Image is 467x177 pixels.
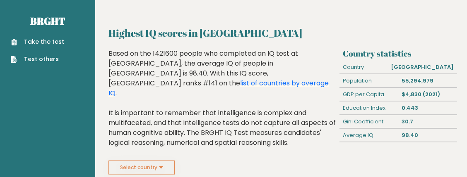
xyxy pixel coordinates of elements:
div: $4,830 (2021) [398,88,457,101]
div: Population [339,74,398,87]
div: Gini Coefficient [339,115,398,128]
button: Select country [108,160,175,175]
div: 0.443 [398,101,457,115]
div: 30.7 [398,115,457,128]
div: Education Index [339,101,398,115]
div: Average IQ [339,129,398,142]
div: Country [339,61,388,74]
div: [GEOGRAPHIC_DATA] [388,61,457,74]
a: Take the test [11,38,64,46]
h2: Highest IQ scores in [GEOGRAPHIC_DATA] [108,26,454,40]
a: Brght [30,14,65,28]
a: Test others [11,55,64,64]
a: list of countries by average IQ [108,78,329,98]
div: GDP per Capita [339,88,398,101]
div: 55,294,979 [398,74,457,87]
h3: Country statistics [343,49,454,59]
div: 98.40 [398,129,457,142]
div: Based on the 1421600 people who completed an IQ test at [GEOGRAPHIC_DATA], the average IQ of peop... [108,49,337,160]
